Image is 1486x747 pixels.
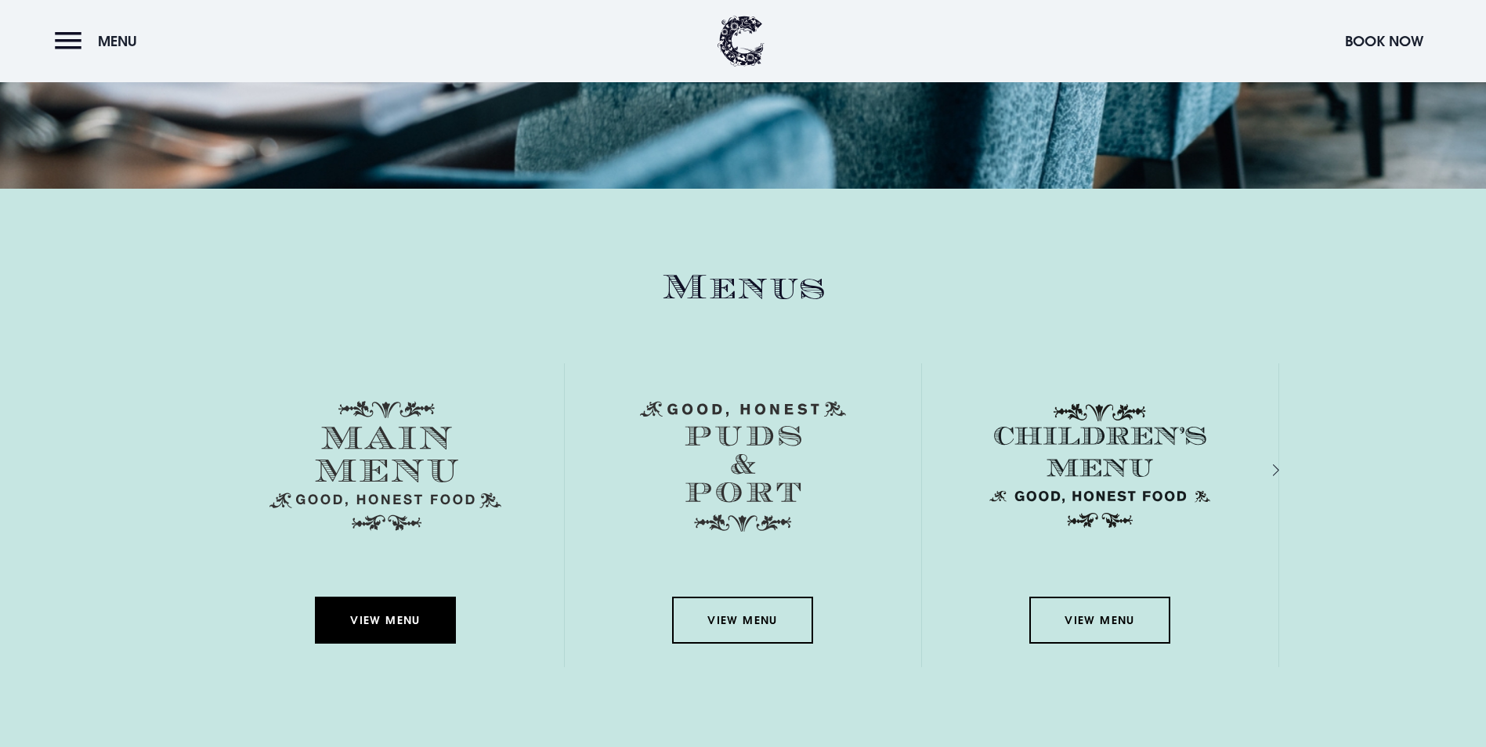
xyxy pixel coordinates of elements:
[55,24,145,58] button: Menu
[98,32,137,50] span: Menu
[640,401,846,532] img: Menu puds and port
[984,401,1216,531] img: Childrens Menu 1
[672,597,813,644] a: View Menu
[315,597,456,644] a: View Menu
[208,267,1279,309] h2: Menus
[1029,597,1170,644] a: View Menu
[1252,459,1267,482] div: Next slide
[269,401,501,531] img: Menu main menu
[718,16,765,67] img: Clandeboye Lodge
[1337,24,1431,58] button: Book Now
